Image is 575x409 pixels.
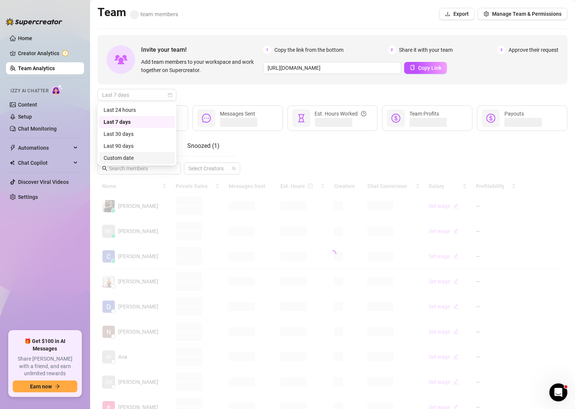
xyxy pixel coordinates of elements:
[18,179,69,185] a: Discover Viral Videos
[18,114,32,120] a: Setup
[10,160,15,165] img: Chat Copilot
[98,5,178,20] h2: Team
[445,11,450,17] span: download
[6,18,62,26] img: logo-BBDzfeDw.svg
[99,140,175,152] div: Last 90 days
[478,8,567,20] button: Manage Team & Permissions
[18,157,71,169] span: Chat Copilot
[315,110,366,118] div: Est. Hours Worked
[492,11,561,17] span: Manage Team & Permissions
[409,111,439,117] span: Team Profits
[99,104,175,116] div: Last 24 hours
[504,111,524,117] span: Payouts
[104,154,170,162] div: Custom date
[10,145,16,151] span: thunderbolt
[410,65,415,70] span: copy
[104,130,170,138] div: Last 30 days
[297,114,306,123] span: hourglass
[274,46,343,54] span: Copy the link from the bottom
[104,106,170,114] div: Last 24 hours
[11,87,48,95] span: Izzy AI Chatter
[263,46,271,54] span: 1
[232,166,236,171] span: team
[55,384,60,389] span: arrow-right
[30,383,52,389] span: Earn now
[187,142,220,149] span: Snoozed ( 1 )
[361,110,366,118] span: question-circle
[18,126,57,132] a: Chat Monitoring
[104,118,170,126] div: Last 7 days
[141,45,263,54] span: Invite your team!
[18,194,38,200] a: Settings
[388,46,396,54] span: 2
[329,250,336,258] span: loading
[51,84,63,95] img: AI Chatter
[99,128,175,140] div: Last 30 days
[13,338,77,352] span: 🎁 Get $100 in AI Messages
[104,142,170,150] div: Last 90 days
[391,114,400,123] span: dollar-circle
[418,65,441,71] span: Copy Link
[13,355,77,377] span: Share [PERSON_NAME] with a friend, and earn unlimited rewards
[484,11,489,17] span: setting
[141,58,260,74] span: Add team members to your workspace and work together on Supercreator.
[453,11,469,17] span: Export
[18,102,37,108] a: Content
[486,114,495,123] span: dollar-circle
[99,116,175,128] div: Last 7 days
[18,142,71,154] span: Automations
[497,46,506,54] span: 3
[168,93,172,97] span: calendar
[13,380,77,392] button: Earn nowarrow-right
[18,47,78,59] a: Creator Analytics exclamation-circle
[509,46,558,54] span: Approve their request
[18,65,55,71] a: Team Analytics
[102,89,172,101] span: Last 7 days
[439,8,475,20] button: Export
[202,114,211,123] span: message
[102,166,107,171] span: search
[399,46,453,54] span: Share it with your team
[18,35,32,41] a: Home
[404,62,447,74] button: Copy Link
[109,164,170,173] input: Search members
[549,383,567,401] iframe: Intercom live chat
[99,152,175,164] div: Custom date
[130,11,178,18] span: team members
[220,111,255,117] span: Messages Sent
